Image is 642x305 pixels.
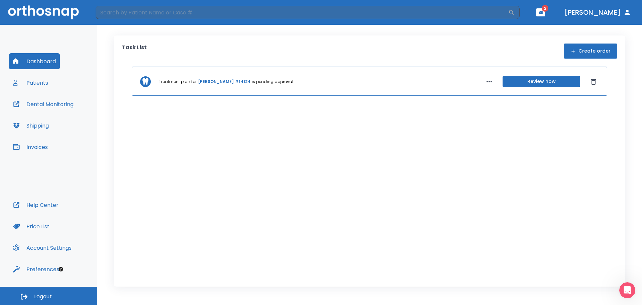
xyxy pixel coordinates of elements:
[198,79,250,85] a: [PERSON_NAME] #14124
[9,240,76,256] button: Account Settings
[564,44,617,59] button: Create order
[159,79,197,85] p: Treatment plan for
[58,266,64,272] div: Tooltip anchor
[9,261,63,277] button: Preferences
[9,75,52,91] button: Patients
[588,76,599,87] button: Dismiss
[619,282,635,298] iframe: Intercom live chat
[252,79,293,85] p: is pending approval
[9,197,63,213] button: Help Center
[542,5,548,12] span: 2
[96,6,508,19] input: Search by Patient Name or Case #
[8,5,79,19] img: Orthosnap
[9,218,53,234] button: Price List
[562,6,634,18] button: [PERSON_NAME]
[9,53,60,69] button: Dashboard
[34,293,52,300] span: Logout
[503,76,580,87] button: Review now
[9,118,53,134] button: Shipping
[9,139,52,155] button: Invoices
[9,96,78,112] button: Dental Monitoring
[122,44,147,59] p: Task List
